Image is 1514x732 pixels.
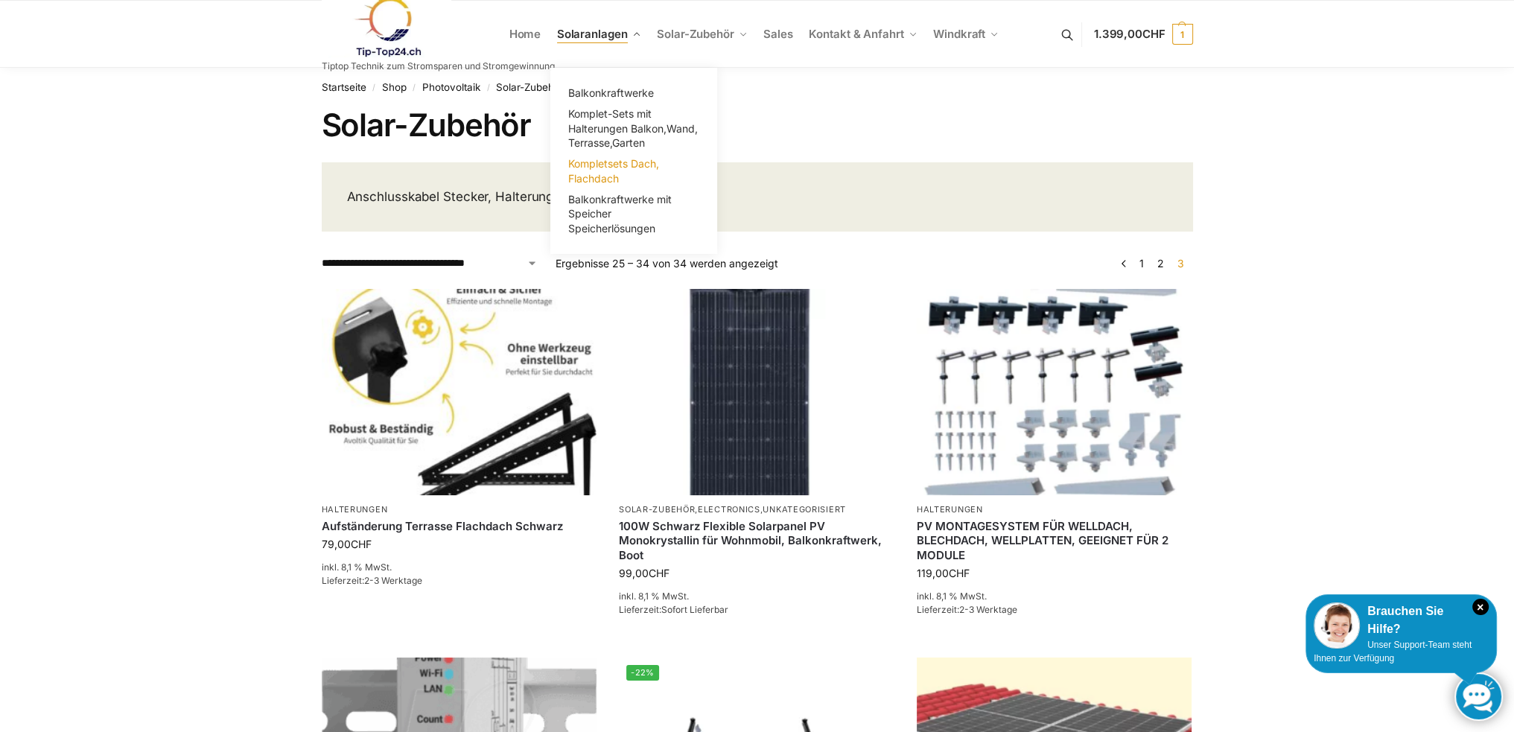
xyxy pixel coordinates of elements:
bdi: 79,00 [322,538,372,550]
a: ← [1118,255,1129,271]
p: inkl. 8,1 % MwSt. [619,590,894,603]
a: Halterungen [322,504,388,515]
a: Shop [382,81,407,93]
a: 1.399,00CHF 1 [1094,12,1193,57]
span: CHF [949,567,970,579]
span: Lieferzeit: [619,604,728,615]
div: Brauchen Sie Hilfe? [1314,602,1489,638]
span: Solar-Zubehör [657,27,734,41]
p: Tiptop Technik zum Stromsparen und Stromgewinnung [322,62,555,71]
i: Schließen [1472,599,1489,615]
a: Unkategorisiert [763,504,846,515]
span: Balkonkraftwerke [568,86,654,99]
a: Electronics [698,504,760,515]
a: Seite 1 [1136,257,1148,270]
p: inkl. 8,1 % MwSt. [917,590,1192,603]
span: Solaranlagen [557,27,628,41]
span: Seite 3 [1174,257,1188,270]
a: PV MONTAGESYSTEM FÜR WELLDACH, BLECHDACH, WELLPLATTEN, GEEIGNET FÜR 2 MODULE [917,519,1192,563]
img: PV MONTAGESYSTEM FÜR WELLDACH, BLECHDACH, WELLPLATTEN, GEEIGNET FÜR 2 MODULE [917,289,1192,495]
nav: Breadcrumb [322,68,1193,106]
p: inkl. 8,1 % MwSt. [322,561,597,574]
a: Photovoltaik [422,81,480,93]
nav: Produkt-Seitennummerierung [1113,255,1192,271]
a: Windkraft [927,1,1005,68]
span: CHF [649,567,669,579]
a: Seite 2 [1154,257,1168,270]
span: Sales [763,27,793,41]
a: 100W Schwarz Flexible Solarpanel PV Monokrystallin für Wohnmobil, Balkonkraftwerk, Boot [619,519,894,563]
p: Ergebnisse 25 – 34 von 34 werden angezeigt [556,255,778,271]
a: Balkonkraftwerke mit Speicher Speicherlösungen [559,189,708,239]
span: / [407,82,422,94]
span: Komplet-Sets mit Halterungen Balkon,Wand, Terrasse,Garten [568,107,698,149]
span: Kontakt & Anfahrt [809,27,903,41]
a: Solar-Zubehör [651,1,754,68]
select: Shop-Reihenfolge [322,255,538,271]
span: Windkraft [933,27,985,41]
span: CHF [351,538,372,550]
span: / [366,82,382,94]
a: Kontakt & Anfahrt [803,1,923,68]
a: Startseite [322,81,366,93]
a: Balkonkraftwerke [559,83,708,104]
p: Anschlusskabel Stecker, Halterungen [347,188,732,207]
span: Unser Support-Team steht Ihnen zur Verfügung [1314,640,1472,663]
a: Aufständerung Terrasse Flachdach Schwarz [322,519,597,534]
img: 100 watt flexibles solarmodul [619,289,894,495]
a: Solar-Zubehör [496,81,564,93]
img: Customer service [1314,602,1360,649]
span: CHF [1142,27,1165,41]
span: / [480,82,496,94]
a: Halterungen [917,504,983,515]
span: 2-3 Werktage [364,575,422,586]
a: Komplet-Sets mit Halterungen Balkon,Wand, Terrasse,Garten [559,104,708,153]
span: 2-3 Werktage [959,604,1017,615]
span: 1.399,00 [1094,27,1165,41]
a: Solar-Zubehör [619,504,695,515]
a: Kompletsets Dach, Flachdach [559,153,708,189]
span: 1 [1172,24,1193,45]
a: Sales [757,1,799,68]
bdi: 99,00 [619,567,669,579]
h1: Solar-Zubehör [322,106,1193,144]
span: Lieferzeit: [917,604,1017,615]
span: Kompletsets Dach, Flachdach [568,157,659,185]
p: , , [619,504,894,515]
a: Solaranlagen [550,1,646,68]
img: Aufständerung Terrasse Flachdach Schwarz [322,289,597,495]
span: Sofort Lieferbar [661,604,728,615]
span: Balkonkraftwerke mit Speicher Speicherlösungen [568,193,672,235]
span: Lieferzeit: [322,575,422,586]
bdi: 119,00 [917,567,970,579]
